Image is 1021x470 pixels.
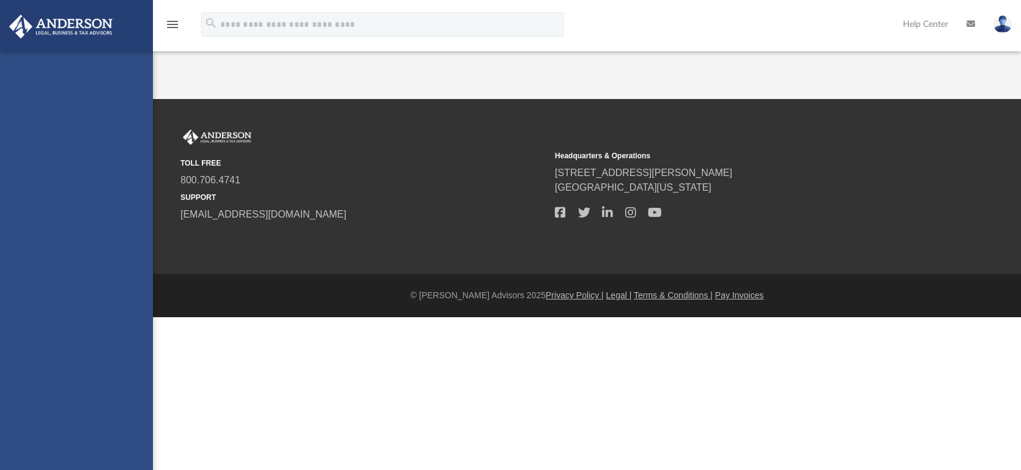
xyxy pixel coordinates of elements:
a: Privacy Policy | [546,290,604,300]
a: Legal | [606,290,632,300]
img: Anderson Advisors Platinum Portal [180,130,254,145]
a: menu [165,23,180,32]
a: 800.706.4741 [180,175,240,185]
a: [EMAIL_ADDRESS][DOMAIN_NAME] [180,209,346,219]
a: [GEOGRAPHIC_DATA][US_STATE] [555,182,711,193]
small: TOLL FREE [180,158,546,169]
small: SUPPORT [180,192,546,203]
img: Anderson Advisors Platinum Portal [6,15,116,39]
small: Headquarters & Operations [555,150,921,161]
a: Pay Invoices [715,290,763,300]
i: menu [165,17,180,32]
a: Terms & Conditions | [634,290,713,300]
div: © [PERSON_NAME] Advisors 2025 [153,289,1021,302]
a: [STREET_ADDRESS][PERSON_NAME] [555,167,732,178]
img: User Pic [993,15,1012,33]
i: search [204,17,218,30]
